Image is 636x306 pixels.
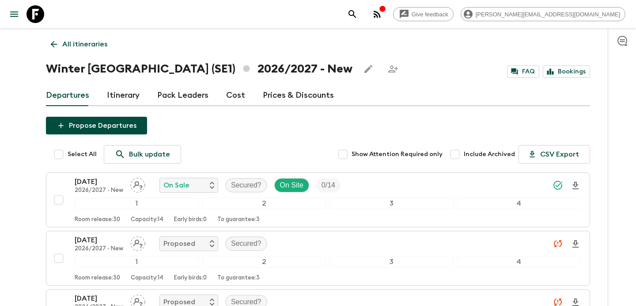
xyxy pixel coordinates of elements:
div: 2 [202,256,326,268]
p: [DATE] [75,235,123,245]
svg: Download Onboarding [570,239,581,249]
a: Give feedback [393,7,454,21]
div: 4 [457,256,581,268]
div: 3 [329,256,454,268]
a: Prices & Discounts [263,85,334,106]
a: Pack Leaders [157,85,208,106]
div: Secured? [225,237,267,251]
button: search adventures [344,5,361,23]
svg: Synced Successfully [553,180,563,191]
p: On Sale [163,180,189,191]
div: 1 [75,198,199,209]
span: Share this itinerary [384,60,402,78]
span: Assign pack leader [130,239,145,246]
p: On Site [280,180,303,191]
span: Give feedback [407,11,453,18]
p: All itineraries [62,39,107,50]
h1: Winter [GEOGRAPHIC_DATA] (SE1) 2026/2027 - New [46,60,352,78]
div: [PERSON_NAME][EMAIL_ADDRESS][DOMAIN_NAME] [461,7,625,21]
span: Select All [68,150,97,159]
p: To guarantee: 3 [217,216,260,223]
a: All itineraries [46,35,112,53]
svg: Download Onboarding [570,180,581,191]
p: 2026/2027 - New [75,187,123,194]
div: 2 [202,198,326,209]
div: On Site [274,178,309,192]
span: [PERSON_NAME][EMAIL_ADDRESS][DOMAIN_NAME] [471,11,625,18]
a: Itinerary [107,85,140,106]
p: Capacity: 14 [131,275,163,282]
p: Proposed [163,238,195,249]
button: menu [5,5,23,23]
p: Room release: 30 [75,275,120,282]
div: 4 [457,198,581,209]
p: 0 / 14 [322,180,335,191]
div: 3 [329,198,454,209]
p: [DATE] [75,176,123,187]
span: Assign pack leader [130,180,145,187]
p: To guarantee: 3 [217,275,260,282]
p: Room release: 30 [75,216,120,223]
button: [DATE]2026/2027 - NewAssign pack leaderProposedSecured?1234Room release:30Capacity:14Early birds:... [46,231,590,286]
a: Cost [226,85,245,106]
button: CSV Export [519,145,590,164]
svg: Unable to sync - Check prices and secured [553,238,563,249]
button: [DATE]2026/2027 - NewAssign pack leaderOn SaleSecured?On SiteTrip Fill1234Room release:30Capacity... [46,172,590,227]
a: Departures [46,85,89,106]
div: Trip Fill [316,178,341,192]
p: Secured? [231,238,261,249]
p: Early birds: 0 [174,216,207,223]
div: 1 [75,256,199,268]
p: Capacity: 14 [131,216,163,223]
p: [DATE] [75,293,123,304]
a: Bookings [543,65,590,78]
span: Show Attention Required only [352,150,443,159]
a: FAQ [507,65,539,78]
span: Include Archived [464,150,515,159]
a: Bulk update [104,145,181,164]
button: Propose Departures [46,117,147,134]
span: Assign pack leader [130,297,145,304]
p: Bulk update [129,149,170,160]
div: Secured? [225,178,267,192]
p: Secured? [231,180,261,191]
p: Early birds: 0 [174,275,207,282]
p: 2026/2027 - New [75,245,123,252]
button: Edit this itinerary [360,60,377,78]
